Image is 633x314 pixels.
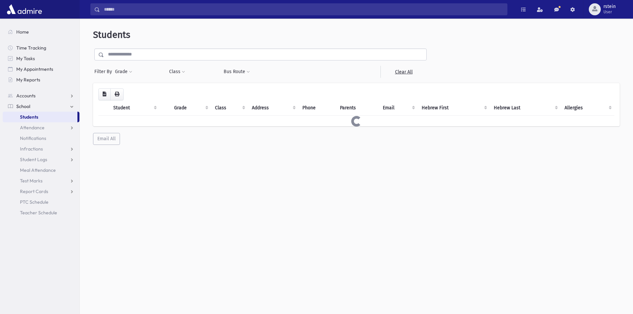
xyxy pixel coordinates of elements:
[3,90,79,101] a: Accounts
[3,154,79,165] a: Student Logs
[20,210,57,216] span: Teacher Schedule
[3,186,79,197] a: Report Cards
[3,165,79,175] a: Meal Attendance
[3,175,79,186] a: Test Marks
[248,100,298,116] th: Address
[379,100,418,116] th: Email
[223,66,250,78] button: Bus Route
[20,167,56,173] span: Meal Attendance
[94,68,115,75] span: Filter By
[211,100,248,116] th: Class
[3,53,79,64] a: My Tasks
[109,100,159,116] th: Student
[20,157,47,162] span: Student Logs
[115,66,133,78] button: Grade
[336,100,379,116] th: Parents
[170,100,211,116] th: Grade
[3,27,79,37] a: Home
[490,100,561,116] th: Hebrew Last
[3,122,79,133] a: Attendance
[3,197,79,207] a: PTC Schedule
[3,43,79,53] a: Time Tracking
[16,77,40,83] span: My Reports
[380,66,427,78] a: Clear All
[418,100,489,116] th: Hebrew First
[16,55,35,61] span: My Tasks
[98,88,111,100] button: CSV
[561,100,614,116] th: Allergies
[20,178,43,184] span: Test Marks
[110,88,124,100] button: Print
[5,3,44,16] img: AdmirePro
[3,101,79,112] a: School
[16,66,53,72] span: My Appointments
[20,188,48,194] span: Report Cards
[3,133,79,144] a: Notifications
[298,100,336,116] th: Phone
[100,3,507,15] input: Search
[603,4,616,9] span: rstein
[3,207,79,218] a: Teacher Schedule
[20,199,49,205] span: PTC Schedule
[603,9,616,15] span: User
[3,112,77,122] a: Students
[20,146,43,152] span: Infractions
[16,93,36,99] span: Accounts
[93,133,120,145] button: Email All
[16,103,30,109] span: School
[16,45,46,51] span: Time Tracking
[169,66,185,78] button: Class
[93,29,130,40] span: Students
[16,29,29,35] span: Home
[20,114,38,120] span: Students
[20,125,45,131] span: Attendance
[20,135,46,141] span: Notifications
[3,74,79,85] a: My Reports
[3,144,79,154] a: Infractions
[3,64,79,74] a: My Appointments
